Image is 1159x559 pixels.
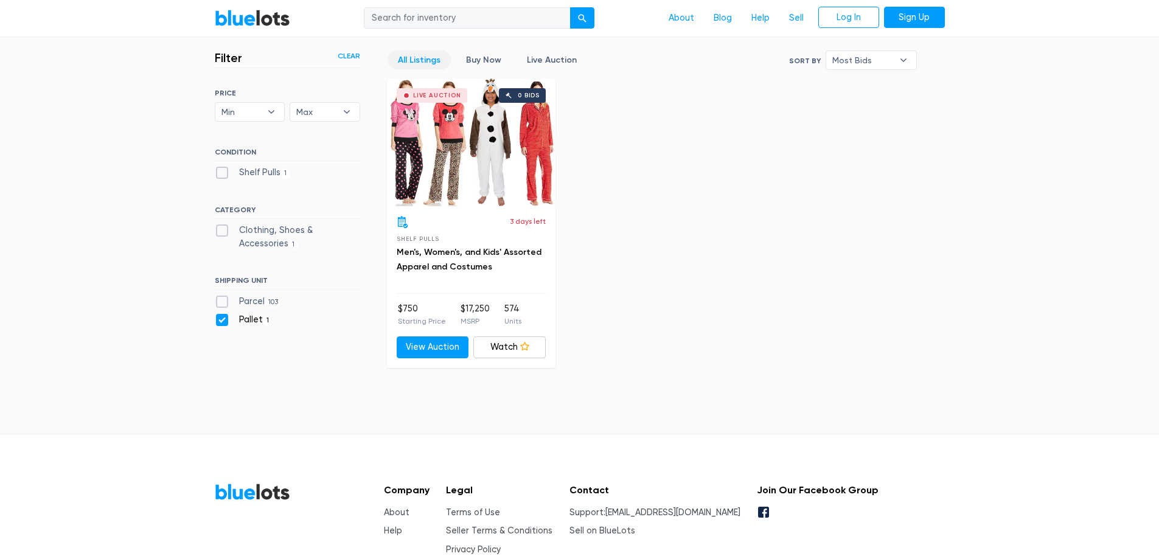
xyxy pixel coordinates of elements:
[473,336,546,358] a: Watch
[259,103,284,121] b: ▾
[398,302,446,327] li: $750
[818,7,879,29] a: Log In
[338,50,360,61] a: Clear
[461,316,490,327] p: MSRP
[397,336,469,358] a: View Auction
[384,507,409,518] a: About
[456,50,512,69] a: Buy Now
[296,103,336,121] span: Max
[789,55,821,66] label: Sort By
[446,484,552,496] h5: Legal
[569,484,740,496] h5: Contact
[215,276,360,290] h6: SHIPPING UNIT
[263,316,273,326] span: 1
[215,50,242,65] h3: Filter
[384,526,402,536] a: Help
[364,7,571,29] input: Search for inventory
[461,302,490,327] li: $17,250
[659,7,704,30] a: About
[569,506,740,519] li: Support:
[384,484,430,496] h5: Company
[704,7,742,30] a: Blog
[446,544,501,555] a: Privacy Policy
[221,103,262,121] span: Min
[757,484,879,496] h5: Join Our Facebook Group
[398,316,446,327] p: Starting Price
[280,168,291,178] span: 1
[504,302,521,327] li: 574
[215,224,360,250] label: Clothing, Shoes & Accessories
[605,507,740,518] a: [EMAIL_ADDRESS][DOMAIN_NAME]
[884,7,945,29] a: Sign Up
[504,316,521,327] p: Units
[215,166,291,179] label: Shelf Pulls
[215,9,290,27] a: BlueLots
[215,89,360,97] h6: PRICE
[891,51,916,69] b: ▾
[215,483,290,501] a: BlueLots
[215,295,282,308] label: Parcel
[446,507,500,518] a: Terms of Use
[397,247,541,272] a: Men's, Women's, and Kids' Assorted Apparel and Costumes
[518,92,540,99] div: 0 bids
[569,526,635,536] a: Sell on BlueLots
[779,7,813,30] a: Sell
[215,148,360,161] h6: CONDITION
[510,216,546,227] p: 3 days left
[215,313,273,327] label: Pallet
[832,51,893,69] span: Most Bids
[215,206,360,219] h6: CATEGORY
[288,240,299,249] span: 1
[413,92,461,99] div: Live Auction
[446,526,552,536] a: Seller Terms & Conditions
[387,78,555,206] a: Live Auction 0 bids
[388,50,451,69] a: All Listings
[334,103,360,121] b: ▾
[517,50,587,69] a: Live Auction
[265,297,282,307] span: 103
[742,7,779,30] a: Help
[397,235,439,242] span: Shelf Pulls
